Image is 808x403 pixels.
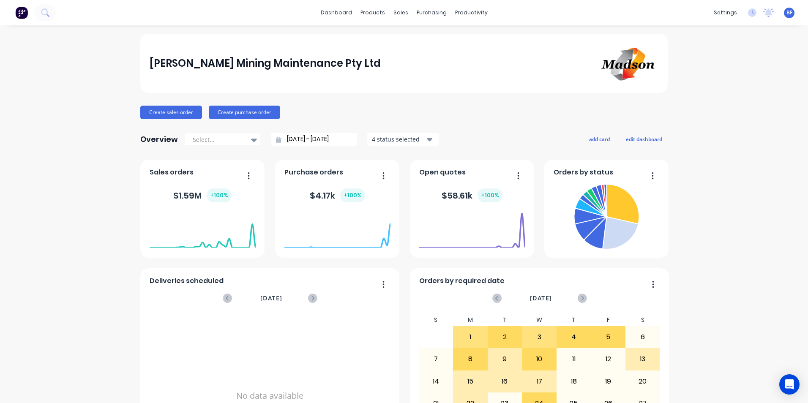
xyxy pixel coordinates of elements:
[419,167,466,177] span: Open quotes
[557,327,591,348] div: 4
[625,314,660,326] div: S
[591,349,625,370] div: 12
[530,294,552,303] span: [DATE]
[488,349,522,370] div: 9
[356,6,389,19] div: products
[372,135,425,144] div: 4 status selected
[389,6,412,19] div: sales
[557,349,591,370] div: 11
[488,314,522,326] div: T
[453,314,488,326] div: M
[488,327,522,348] div: 2
[591,314,625,326] div: F
[150,55,381,72] div: [PERSON_NAME] Mining Maintenance Pty Ltd
[522,371,556,392] div: 17
[522,349,556,370] div: 10
[453,327,487,348] div: 1
[419,349,453,370] div: 7
[522,314,557,326] div: W
[209,106,280,119] button: Create purchase order
[207,188,232,202] div: + 100 %
[140,106,202,119] button: Create sales order
[453,371,487,392] div: 15
[310,188,365,202] div: $ 4.17k
[419,371,453,392] div: 14
[442,188,502,202] div: $ 58.61k
[478,188,502,202] div: + 100 %
[710,6,741,19] div: settings
[557,371,591,392] div: 18
[599,44,658,83] img: Madson Mining Maintenance Pty Ltd
[554,167,613,177] span: Orders by status
[453,349,487,370] div: 8
[150,167,194,177] span: Sales orders
[260,294,282,303] span: [DATE]
[786,9,792,16] span: BF
[626,327,660,348] div: 6
[779,374,800,395] div: Open Intercom Messenger
[584,133,615,144] button: add card
[173,188,232,202] div: $ 1.59M
[140,131,178,148] div: Overview
[626,371,660,392] div: 20
[620,133,668,144] button: edit dashboard
[150,276,224,286] span: Deliveries scheduled
[488,371,522,392] div: 16
[522,327,556,348] div: 3
[451,6,492,19] div: productivity
[591,327,625,348] div: 5
[557,314,591,326] div: T
[367,133,439,146] button: 4 status selected
[340,188,365,202] div: + 100 %
[15,6,28,19] img: Factory
[412,6,451,19] div: purchasing
[626,349,660,370] div: 13
[591,371,625,392] div: 19
[284,167,343,177] span: Purchase orders
[317,6,356,19] a: dashboard
[419,314,453,326] div: S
